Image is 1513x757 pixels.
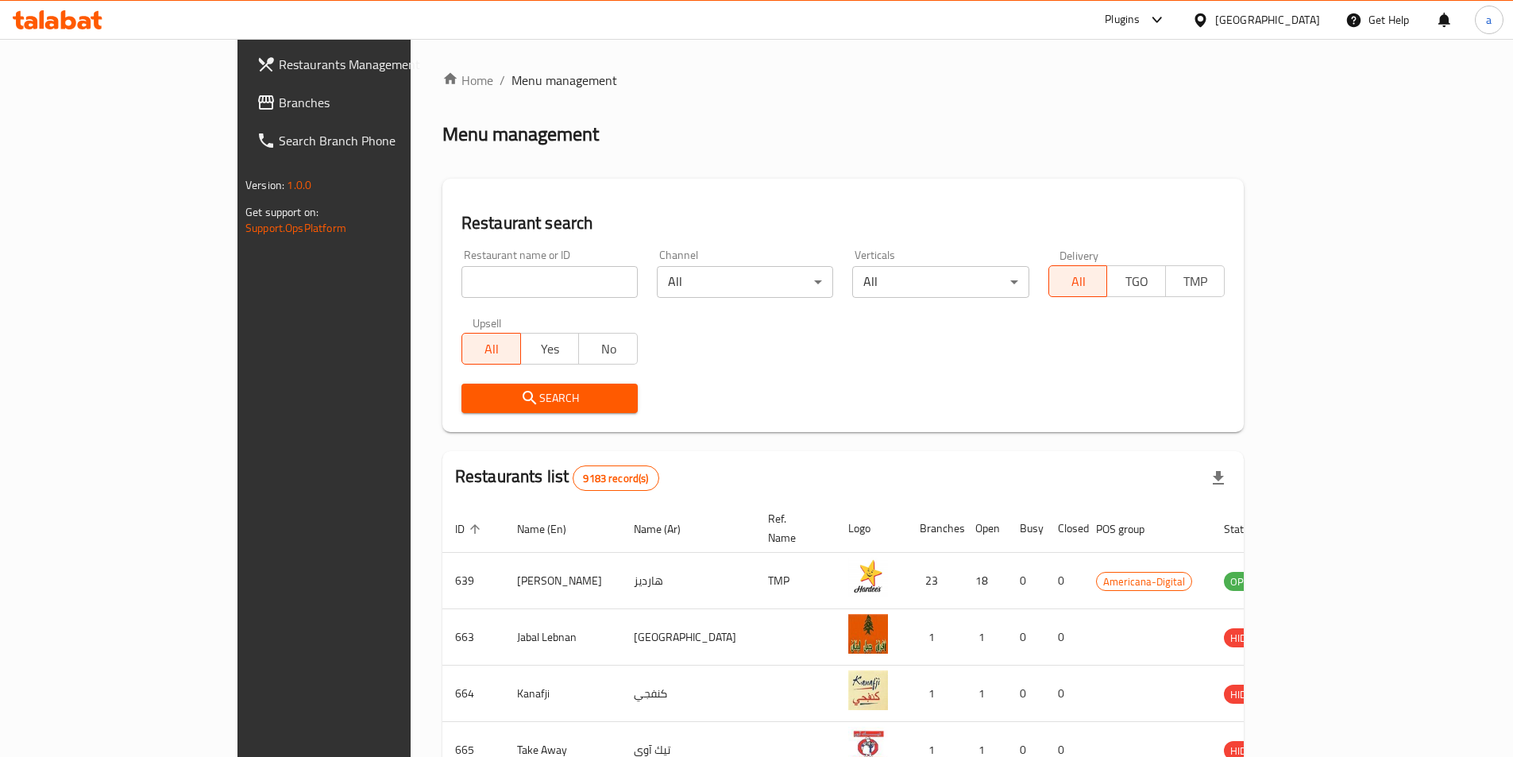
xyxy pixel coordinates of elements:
[1048,265,1108,297] button: All
[578,333,638,365] button: No
[1007,504,1045,553] th: Busy
[1007,666,1045,722] td: 0
[1045,504,1083,553] th: Closed
[442,122,599,147] h2: Menu management
[500,71,505,90] li: /
[1224,572,1263,591] div: OPEN
[244,45,490,83] a: Restaurants Management
[520,333,580,365] button: Yes
[621,553,755,609] td: هارديز
[768,509,816,547] span: Ref. Name
[657,266,833,298] div: All
[504,553,621,609] td: [PERSON_NAME]
[1224,573,1263,591] span: OPEN
[517,519,587,539] span: Name (En)
[442,71,1244,90] nav: breadcrumb
[1106,265,1166,297] button: TGO
[1486,11,1492,29] span: a
[504,609,621,666] td: Jabal Lebnan
[848,558,888,597] img: Hardee's
[455,465,659,491] h2: Restaurants list
[573,471,658,486] span: 9183 record(s)
[504,666,621,722] td: Kanafji
[461,266,638,298] input: Search for restaurant name or ID..
[634,519,701,539] span: Name (Ar)
[1097,573,1191,591] span: Americana-Digital
[245,218,346,238] a: Support.OpsPlatform
[1224,686,1272,704] span: HIDDEN
[907,553,963,609] td: 23
[1224,628,1272,647] div: HIDDEN
[963,553,1007,609] td: 18
[1199,459,1237,497] div: Export file
[836,504,907,553] th: Logo
[469,338,515,361] span: All
[1056,270,1102,293] span: All
[279,93,477,112] span: Branches
[907,609,963,666] td: 1
[511,71,617,90] span: Menu management
[1045,666,1083,722] td: 0
[245,175,284,195] span: Version:
[963,504,1007,553] th: Open
[1105,10,1140,29] div: Plugins
[963,609,1007,666] td: 1
[1045,553,1083,609] td: 0
[852,266,1029,298] div: All
[279,131,477,150] span: Search Branch Phone
[1007,609,1045,666] td: 0
[1114,270,1160,293] span: TGO
[621,609,755,666] td: [GEOGRAPHIC_DATA]
[621,666,755,722] td: كنفجي
[455,519,485,539] span: ID
[474,388,625,408] span: Search
[573,465,658,491] div: Total records count
[1096,519,1165,539] span: POS group
[473,317,502,328] label: Upsell
[1059,249,1099,261] label: Delivery
[461,211,1225,235] h2: Restaurant search
[755,553,836,609] td: TMP
[287,175,311,195] span: 1.0.0
[1224,519,1276,539] span: Status
[1045,609,1083,666] td: 0
[963,666,1007,722] td: 1
[245,202,318,222] span: Get support on:
[907,666,963,722] td: 1
[848,614,888,654] img: Jabal Lebnan
[1224,629,1272,647] span: HIDDEN
[907,504,963,553] th: Branches
[1165,265,1225,297] button: TMP
[461,333,521,365] button: All
[848,670,888,710] img: Kanafji
[585,338,631,361] span: No
[279,55,477,74] span: Restaurants Management
[244,83,490,122] a: Branches
[1215,11,1320,29] div: [GEOGRAPHIC_DATA]
[527,338,573,361] span: Yes
[1007,553,1045,609] td: 0
[244,122,490,160] a: Search Branch Phone
[461,384,638,413] button: Search
[1172,270,1218,293] span: TMP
